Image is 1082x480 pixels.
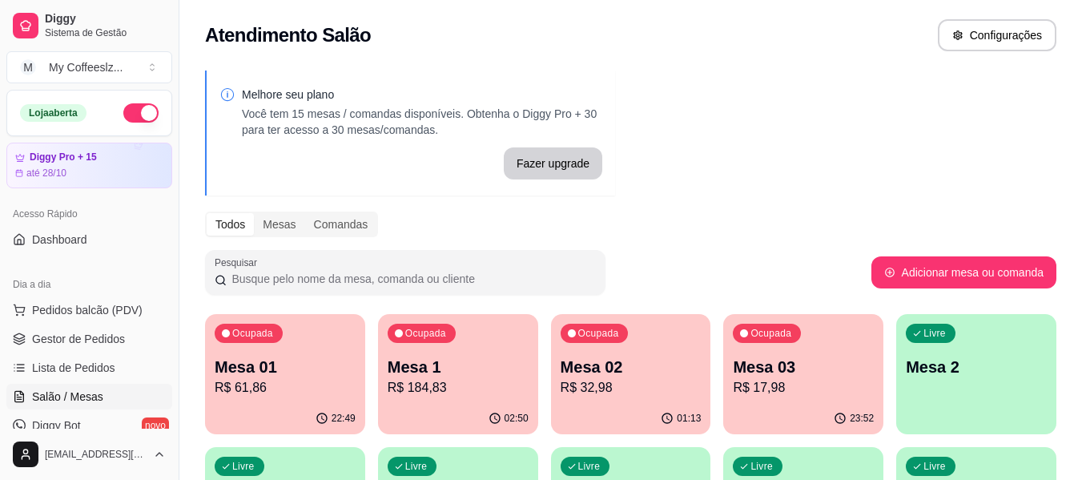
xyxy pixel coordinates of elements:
[405,460,428,473] p: Livre
[305,213,377,236] div: Comandas
[26,167,66,179] article: até 28/10
[215,256,263,269] label: Pesquisar
[207,213,254,236] div: Todos
[32,417,81,434] span: Diggy Bot
[20,59,36,75] span: M
[871,256,1056,288] button: Adicionar mesa ou comanda
[20,104,86,122] div: Loja aberta
[378,314,538,434] button: OcupadaMesa 1R$ 184,8302:50
[6,143,172,188] a: Diggy Pro + 15até 28/10
[388,356,529,378] p: Mesa 1
[232,327,273,340] p: Ocupada
[906,356,1047,378] p: Mesa 2
[723,314,883,434] button: OcupadaMesa 03R$ 17,9823:52
[6,384,172,409] a: Salão / Mesas
[32,331,125,347] span: Gestor de Pedidos
[205,22,371,48] h2: Atendimento Salão
[6,435,172,474] button: [EMAIL_ADDRESS][DOMAIN_NAME]
[6,326,172,352] a: Gestor de Pedidos
[6,6,172,45] a: DiggySistema de Gestão
[6,413,172,438] a: Diggy Botnovo
[923,327,946,340] p: Livre
[388,378,529,397] p: R$ 184,83
[242,87,602,103] p: Melhore seu plano
[6,51,172,83] button: Select a team
[561,378,702,397] p: R$ 32,98
[6,272,172,297] div: Dia a dia
[6,201,172,227] div: Acesso Rápido
[32,302,143,318] span: Pedidos balcão (PDV)
[6,297,172,323] button: Pedidos balcão (PDV)
[561,356,702,378] p: Mesa 02
[205,314,365,434] button: OcupadaMesa 01R$ 61,8622:49
[733,378,874,397] p: R$ 17,98
[242,106,602,138] p: Você tem 15 mesas / comandas disponíveis. Obtenha o Diggy Pro + 30 para ter acesso a 30 mesas/com...
[45,12,166,26] span: Diggy
[850,412,874,425] p: 23:52
[923,460,946,473] p: Livre
[215,356,356,378] p: Mesa 01
[505,412,529,425] p: 02:50
[123,103,159,123] button: Alterar Status
[405,327,446,340] p: Ocupada
[504,147,602,179] button: Fazer upgrade
[896,314,1056,434] button: LivreMesa 2
[578,460,601,473] p: Livre
[938,19,1056,51] button: Configurações
[32,389,103,405] span: Salão / Mesas
[750,460,773,473] p: Livre
[578,327,619,340] p: Ocupada
[45,26,166,39] span: Sistema de Gestão
[551,314,711,434] button: OcupadaMesa 02R$ 32,9801:13
[227,271,596,287] input: Pesquisar
[6,355,172,381] a: Lista de Pedidos
[49,59,123,75] div: My Coffeeslz ...
[32,232,87,248] span: Dashboard
[232,460,255,473] p: Livre
[45,448,147,461] span: [EMAIL_ADDRESS][DOMAIN_NAME]
[215,378,356,397] p: R$ 61,86
[32,360,115,376] span: Lista de Pedidos
[6,227,172,252] a: Dashboard
[733,356,874,378] p: Mesa 03
[750,327,791,340] p: Ocupada
[677,412,701,425] p: 01:13
[30,151,97,163] article: Diggy Pro + 15
[332,412,356,425] p: 22:49
[254,213,304,236] div: Mesas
